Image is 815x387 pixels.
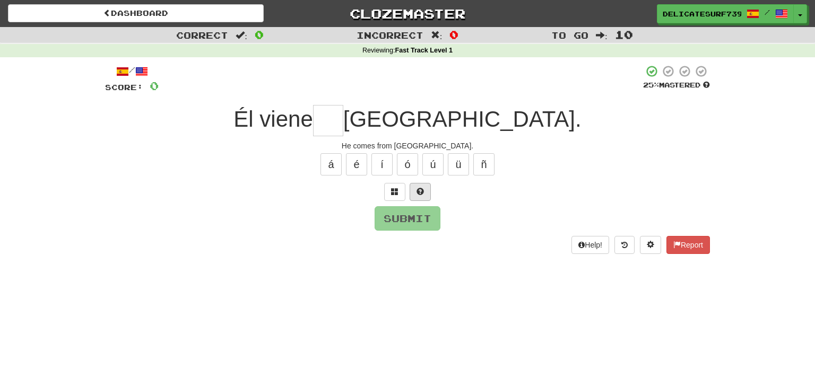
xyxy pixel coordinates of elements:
span: Score: [105,83,143,92]
button: Round history (alt+y) [614,236,635,254]
span: [GEOGRAPHIC_DATA]. [343,107,582,131]
div: He comes from [GEOGRAPHIC_DATA]. [105,140,710,151]
button: Report [666,236,710,254]
button: í [371,153,393,175]
span: 25 % [643,81,659,89]
button: ó [397,153,418,175]
span: DelicateSurf7397 [663,9,741,19]
div: / [105,65,159,78]
button: Single letter hint - you only get 1 per sentence and score half the points! alt+h [410,183,431,201]
a: Clozemaster [280,4,535,23]
a: DelicateSurf7397 / [657,4,794,23]
button: ñ [473,153,495,175]
span: : [236,31,247,40]
button: Submit [375,206,440,231]
span: 0 [150,79,159,92]
button: Switch sentence to multiple choice alt+p [384,183,405,201]
div: Mastered [643,81,710,90]
span: 0 [449,28,458,41]
a: Dashboard [8,4,264,22]
strong: Fast Track Level 1 [395,47,453,54]
span: 0 [255,28,264,41]
span: Incorrect [357,30,423,40]
span: / [765,8,770,16]
span: : [431,31,443,40]
button: Help! [571,236,609,254]
button: ú [422,153,444,175]
button: á [320,153,342,175]
button: ü [448,153,469,175]
span: Correct [176,30,228,40]
span: : [596,31,608,40]
button: é [346,153,367,175]
span: Él viene [233,107,313,131]
span: To go [551,30,588,40]
span: 10 [615,28,633,41]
